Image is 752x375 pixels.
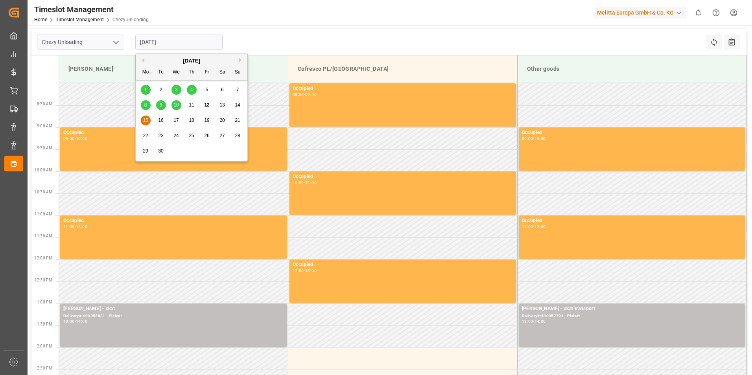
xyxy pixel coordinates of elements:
[76,320,87,323] div: 14:00
[293,93,304,96] div: 08:00
[217,116,227,125] div: Choose Saturday, September 20th, 2025
[305,269,317,272] div: 13:00
[189,118,194,123] span: 18
[187,85,197,95] div: Choose Thursday, September 4th, 2025
[233,116,243,125] div: Choose Sunday, September 21st, 2025
[221,87,224,92] span: 6
[304,93,305,96] div: -
[235,133,240,138] span: 28
[143,133,148,138] span: 22
[522,137,533,140] div: 09:00
[187,68,197,77] div: Th
[187,131,197,141] div: Choose Thursday, September 25th, 2025
[295,62,511,76] div: Cofresco PL/[GEOGRAPHIC_DATA]
[141,68,151,77] div: Mo
[34,168,52,172] span: 10:00 AM
[156,116,166,125] div: Choose Tuesday, September 16th, 2025
[144,102,147,108] span: 8
[141,146,151,156] div: Choose Monday, September 29th, 2025
[533,137,534,140] div: -
[219,133,225,138] span: 27
[138,82,245,159] div: month 2025-09
[173,133,179,138] span: 24
[204,118,209,123] span: 19
[535,320,546,323] div: 14:00
[293,173,513,181] div: Occupied
[171,68,181,77] div: We
[136,57,247,65] div: [DATE]
[160,102,162,108] span: 9
[236,87,239,92] span: 7
[34,212,52,216] span: 11:00 AM
[293,181,304,184] div: 10:00
[143,118,148,123] span: 15
[202,85,212,95] div: Choose Friday, September 5th, 2025
[173,102,179,108] span: 10
[689,4,707,22] button: show 0 new notifications
[217,100,227,110] div: Choose Saturday, September 13th, 2025
[173,118,179,123] span: 17
[217,131,227,141] div: Choose Saturday, September 27th, 2025
[140,58,144,63] button: Previous Month
[187,116,197,125] div: Choose Thursday, September 18th, 2025
[233,68,243,77] div: Su
[594,7,686,18] div: Melitta Europa GmbH & Co. KG
[135,35,223,50] input: DD-MM-YYYY
[37,366,52,370] span: 2:30 PM
[305,93,317,96] div: 09:00
[171,85,181,95] div: Choose Wednesday, September 3rd, 2025
[34,278,52,282] span: 12:30 PM
[37,344,52,348] span: 2:00 PM
[219,118,225,123] span: 20
[63,217,284,225] div: Occupied
[522,313,742,320] div: Delivery#:400052794 - Plate#:
[202,116,212,125] div: Choose Friday, September 19th, 2025
[305,181,317,184] div: 11:00
[594,5,689,20] button: Melitta Europa GmbH & Co. KG
[143,148,148,154] span: 29
[204,133,209,138] span: 26
[304,181,305,184] div: -
[75,225,76,228] div: -
[75,320,76,323] div: -
[189,102,194,108] span: 11
[34,190,52,194] span: 10:30 AM
[202,68,212,77] div: Fr
[63,137,75,140] div: 09:00
[535,225,546,228] div: 12:00
[707,4,725,22] button: Help Center
[37,124,52,128] span: 9:00 AM
[233,85,243,95] div: Choose Sunday, September 7th, 2025
[524,62,740,76] div: Other goods
[293,261,513,269] div: Occupied
[293,85,513,93] div: Occupied
[522,225,533,228] div: 11:00
[141,131,151,141] div: Choose Monday, September 22nd, 2025
[156,146,166,156] div: Choose Tuesday, September 30th, 2025
[522,217,742,225] div: Occupied
[171,131,181,141] div: Choose Wednesday, September 24th, 2025
[293,269,304,272] div: 12:00
[63,320,75,323] div: 13:00
[156,68,166,77] div: Tu
[37,146,52,150] span: 9:30 AM
[144,87,147,92] span: 1
[235,118,240,123] span: 21
[63,313,284,320] div: Delivery#:400052831 - Plate#:
[239,58,244,63] button: Next Month
[175,87,178,92] span: 3
[522,320,533,323] div: 13:00
[37,300,52,304] span: 1:00 PM
[76,225,87,228] div: 12:00
[65,62,282,76] div: [PERSON_NAME]
[34,256,52,260] span: 12:00 PM
[219,102,225,108] span: 13
[75,137,76,140] div: -
[171,100,181,110] div: Choose Wednesday, September 10th, 2025
[156,85,166,95] div: Choose Tuesday, September 2nd, 2025
[110,36,122,48] button: open menu
[189,133,194,138] span: 25
[206,87,208,92] span: 5
[233,100,243,110] div: Choose Sunday, September 14th, 2025
[217,68,227,77] div: Sa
